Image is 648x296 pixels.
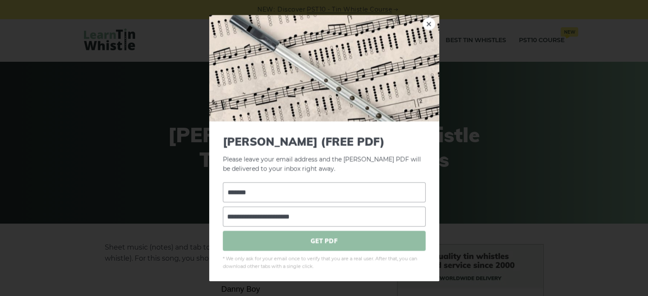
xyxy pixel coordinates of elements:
img: Tin Whistle Tab Preview [209,15,439,121]
span: [PERSON_NAME] (FREE PDF) [223,135,426,148]
p: Please leave your email address and the [PERSON_NAME] PDF will be delivered to your inbox right a... [223,135,426,174]
a: × [423,17,435,30]
span: GET PDF [223,231,426,251]
span: * We only ask for your email once to verify that you are a real user. After that, you can downloa... [223,255,426,270]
